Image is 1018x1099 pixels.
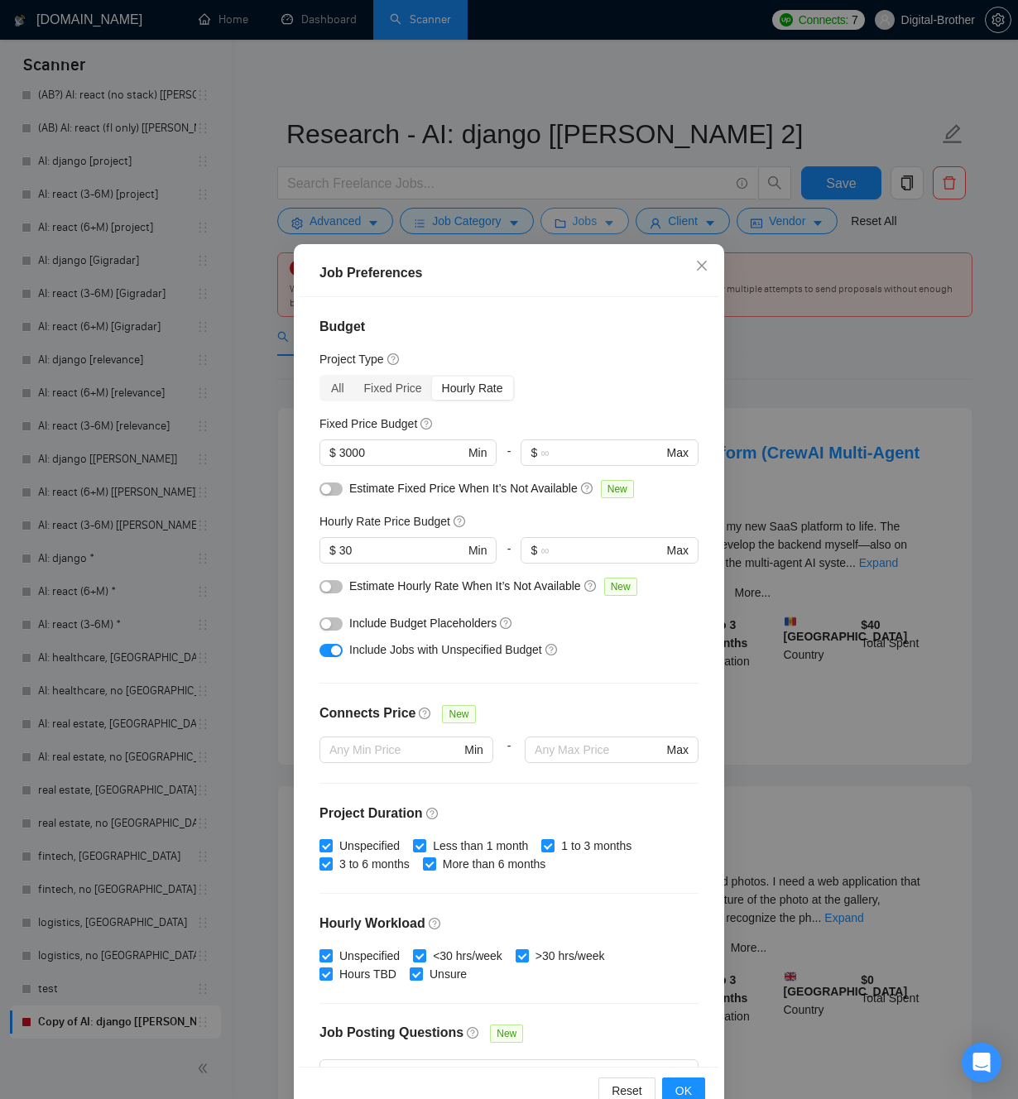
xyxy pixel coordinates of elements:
[319,703,415,723] h4: Connects Price
[442,705,475,723] span: New
[436,855,553,873] span: More than 6 months
[468,541,487,559] span: Min
[464,741,483,759] span: Min
[329,541,336,559] span: $
[604,578,637,596] span: New
[349,482,578,495] span: Estimate Fixed Price When It’s Not Available
[339,541,465,559] input: 0
[319,317,699,337] h4: Budget
[454,514,467,527] span: question-circle
[584,578,598,592] span: question-circle
[420,416,434,430] span: question-circle
[349,643,542,656] span: Include Jobs with Unspecified Budget
[339,444,465,462] input: 0
[540,541,663,559] input: ∞
[500,616,513,629] span: question-circle
[432,377,513,400] div: Hourly Rate
[349,617,497,630] span: Include Budget Placeholders
[354,377,432,400] div: Fixed Price
[468,444,487,462] span: Min
[531,541,537,559] span: $
[675,1081,692,1099] span: OK
[349,579,581,593] span: Estimate Hourly Rate When It’s Not Available
[555,837,638,855] span: 1 to 3 months
[333,837,406,855] span: Unspecified
[319,804,699,823] h4: Project Duration
[962,1043,1001,1082] div: Open Intercom Messenger
[667,741,689,759] span: Max
[319,512,450,530] h5: Hourly Rate Price Budget
[612,1081,642,1099] span: Reset
[497,537,521,577] div: -
[319,1023,463,1043] h4: Job Posting Questions
[679,244,724,289] button: Close
[321,377,354,400] div: All
[319,350,384,368] h5: Project Type
[695,259,708,272] span: close
[319,415,417,433] h5: Fixed Price Budget
[319,914,699,933] h4: Hourly Workload
[535,741,663,759] input: Any Max Price
[493,737,525,783] div: -
[667,541,689,559] span: Max
[333,947,406,965] span: Unspecified
[667,444,689,462] span: Max
[601,480,634,498] span: New
[387,352,401,365] span: question-circle
[490,1025,523,1043] span: New
[419,706,432,719] span: question-circle
[531,444,537,462] span: $
[467,1025,480,1039] span: question-circle
[426,837,535,855] span: Less than 1 month
[581,481,594,494] span: question-circle
[540,444,663,462] input: ∞
[329,444,336,462] span: $
[426,806,439,819] span: question-circle
[545,642,559,655] span: question-circle
[423,965,473,983] span: Unsure
[319,263,699,283] div: Job Preferences
[429,916,442,929] span: question-circle
[529,947,612,965] span: >30 hrs/week
[333,855,416,873] span: 3 to 6 months
[333,965,403,983] span: Hours TBD
[497,439,521,479] div: -
[329,741,461,759] input: Any Min Price
[426,947,509,965] span: <30 hrs/week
